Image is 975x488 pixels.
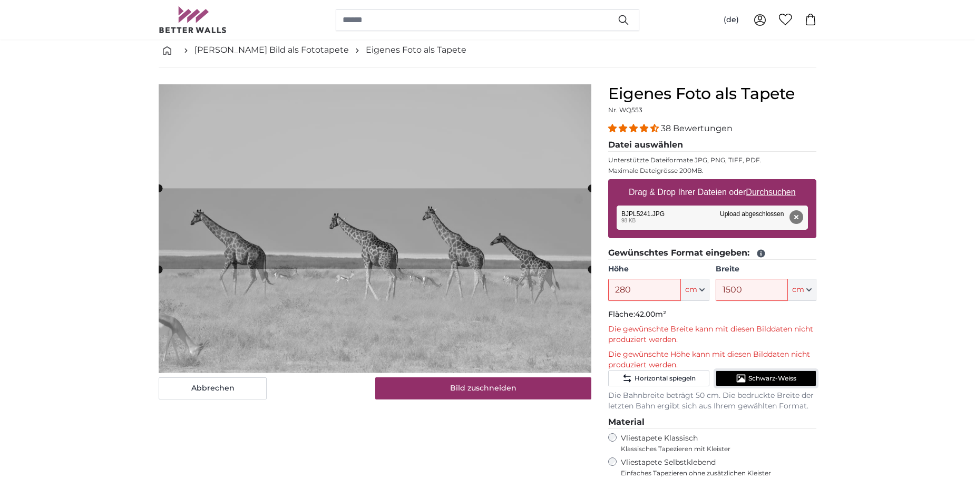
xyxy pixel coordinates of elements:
u: Durchsuchen [746,188,796,197]
label: Vliestapete Selbstklebend [621,457,816,477]
nav: breadcrumbs [159,33,816,67]
label: Breite [716,264,816,275]
label: Vliestapete Klassisch [621,433,807,453]
img: Betterwalls [159,6,227,33]
span: Einfaches Tapezieren ohne zusätzlichen Kleister [621,469,816,477]
span: Schwarz-Weiss [748,374,796,383]
legend: Datei auswählen [608,139,816,152]
p: Die Bahnbreite beträgt 50 cm. Die bedruckte Breite der letzten Bahn ergibt sich aus Ihrem gewählt... [608,391,816,412]
label: Drag & Drop Ihrer Dateien oder [625,182,800,203]
p: Die gewünschte Höhe kann mit diesen Bilddaten nicht produziert werden. [608,349,816,370]
a: [PERSON_NAME] Bild als Fototapete [194,44,349,56]
button: (de) [715,11,747,30]
legend: Material [608,416,816,429]
span: 42.00m² [635,309,666,319]
button: Schwarz-Weiss [716,370,816,386]
p: Die gewünschte Breite kann mit diesen Bilddaten nicht produziert werden. [608,324,816,345]
button: cm [681,279,709,301]
span: cm [685,285,697,295]
label: Höhe [608,264,709,275]
button: Horizontal spiegeln [608,370,709,386]
p: Maximale Dateigrösse 200MB. [608,167,816,175]
legend: Gewünschtes Format eingeben: [608,247,816,260]
p: Fläche: [608,309,816,320]
button: Bild zuschneiden [375,377,592,399]
button: Abbrechen [159,377,267,399]
button: cm [788,279,816,301]
span: Klassisches Tapezieren mit Kleister [621,445,807,453]
span: 38 Bewertungen [661,123,733,133]
p: Unterstützte Dateiformate JPG, PNG, TIFF, PDF. [608,156,816,164]
span: Nr. WQ553 [608,106,642,114]
span: 4.34 stars [608,123,661,133]
h1: Eigenes Foto als Tapete [608,84,816,103]
span: cm [792,285,804,295]
a: Eigenes Foto als Tapete [366,44,466,56]
span: Horizontal spiegeln [635,374,696,383]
